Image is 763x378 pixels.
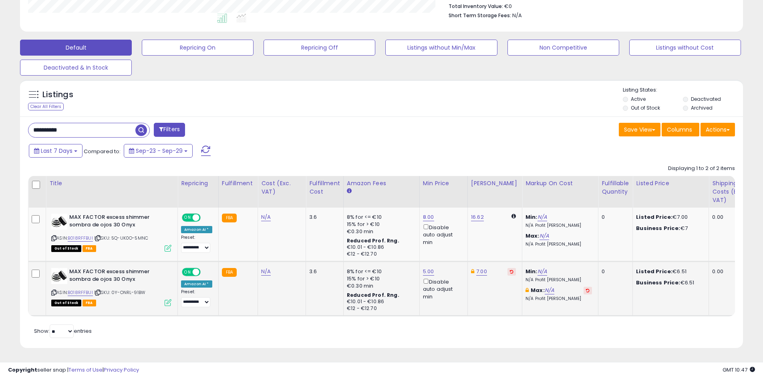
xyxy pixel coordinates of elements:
[34,327,92,335] span: Show: entries
[525,232,540,240] b: Max:
[347,298,413,305] div: €10.01 - €10.86
[636,224,680,232] b: Business Price:
[636,213,672,221] b: Listed Price:
[449,1,729,10] li: €0
[42,89,73,100] h5: Listings
[668,165,735,172] div: Displaying 1 to 2 of 2 items
[142,40,254,56] button: Repricing On
[347,237,399,244] b: Reduced Prof. Rng.
[531,286,545,294] b: Max:
[471,179,519,188] div: [PERSON_NAME]
[667,126,692,134] span: Columns
[636,279,703,286] div: €6.51
[347,251,413,258] div: €12 - €12.70
[51,214,67,230] img: 410uai1J8LL._SL40_.jpg
[525,268,538,275] b: Min:
[602,179,629,196] div: Fulfillable Quantity
[347,292,399,298] b: Reduced Prof. Rng.
[347,244,413,251] div: €10.01 - €10.86
[222,268,237,277] small: FBA
[181,179,215,188] div: Repricing
[636,268,703,275] div: €6.51
[261,179,302,196] div: Cost (Exc. VAT)
[222,179,254,188] div: Fulfillment
[636,279,680,286] b: Business Price:
[20,60,132,76] button: Deactivated & In Stock
[68,235,93,242] a: B018RFFBUI
[8,366,139,374] div: seller snap | |
[183,214,193,221] span: ON
[309,268,337,275] div: 3.6
[602,268,626,275] div: 0
[545,286,554,294] a: N/A
[136,147,183,155] span: Sep-23 - Sep-29
[94,235,148,241] span: | SKU: 5Q-UK0O-5MNC
[449,3,503,10] b: Total Inventory Value:
[181,235,212,253] div: Preset:
[181,289,212,307] div: Preset:
[701,123,735,136] button: Actions
[41,147,72,155] span: Last 7 Days
[347,305,413,312] div: €12 - €12.70
[83,300,96,306] span: FBA
[712,268,751,275] div: 0.00
[347,282,413,290] div: €0.30 min
[20,40,132,56] button: Default
[691,96,721,102] label: Deactivated
[423,223,461,246] div: Disable auto adjust min
[8,366,37,374] strong: Copyright
[712,214,751,221] div: 0.00
[51,214,171,251] div: ASIN:
[69,214,167,230] b: MAX FACTOR excess shimmer sombra de ojos 30 Onyx
[507,40,619,56] button: Non Competitive
[51,245,81,252] span: All listings that are currently out of stock and unavailable for purchase on Amazon
[49,179,174,188] div: Title
[602,214,626,221] div: 0
[636,225,703,232] div: €7
[423,213,434,221] a: 8.00
[631,104,660,111] label: Out of Stock
[538,268,547,276] a: N/A
[631,96,646,102] label: Active
[636,214,703,221] div: €7.00
[51,300,81,306] span: All listings that are currently out of stock and unavailable for purchase on Amazon
[385,40,497,56] button: Listings without Min/Max
[449,12,511,19] b: Short Term Storage Fees:
[540,232,549,240] a: N/A
[525,296,592,302] p: N/A Profit [PERSON_NAME]
[538,213,547,221] a: N/A
[183,269,193,276] span: ON
[629,40,741,56] button: Listings without Cost
[423,277,461,300] div: Disable auto adjust min
[69,268,167,285] b: MAX FACTOR excess shimmer sombra de ojos 30 Onyx
[104,366,139,374] a: Privacy Policy
[347,214,413,221] div: 8% for <= €10
[512,12,522,19] span: N/A
[181,226,212,233] div: Amazon AI *
[29,144,83,158] button: Last 7 Days
[476,268,487,276] a: 7.00
[525,179,595,188] div: Markup on Cost
[261,213,271,221] a: N/A
[525,213,538,221] b: Min:
[68,366,103,374] a: Terms of Use
[181,280,212,288] div: Amazon AI *
[199,214,212,221] span: OFF
[525,242,592,247] p: N/A Profit [PERSON_NAME]
[623,86,743,94] p: Listing States:
[525,277,592,283] p: N/A Profit [PERSON_NAME]
[423,268,434,276] a: 5.00
[723,366,755,374] span: 2025-10-7 10:47 GMT
[347,268,413,275] div: 8% for <= €10
[619,123,660,136] button: Save View
[347,228,413,235] div: €0.30 min
[712,179,753,204] div: Shipping Costs (Exc. VAT)
[51,268,67,284] img: 410uai1J8LL._SL40_.jpg
[309,214,337,221] div: 3.6
[309,179,340,196] div: Fulfillment Cost
[261,268,271,276] a: N/A
[84,148,121,155] span: Compared to:
[199,269,212,276] span: OFF
[83,245,96,252] span: FBA
[68,289,93,296] a: B018RFFBUI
